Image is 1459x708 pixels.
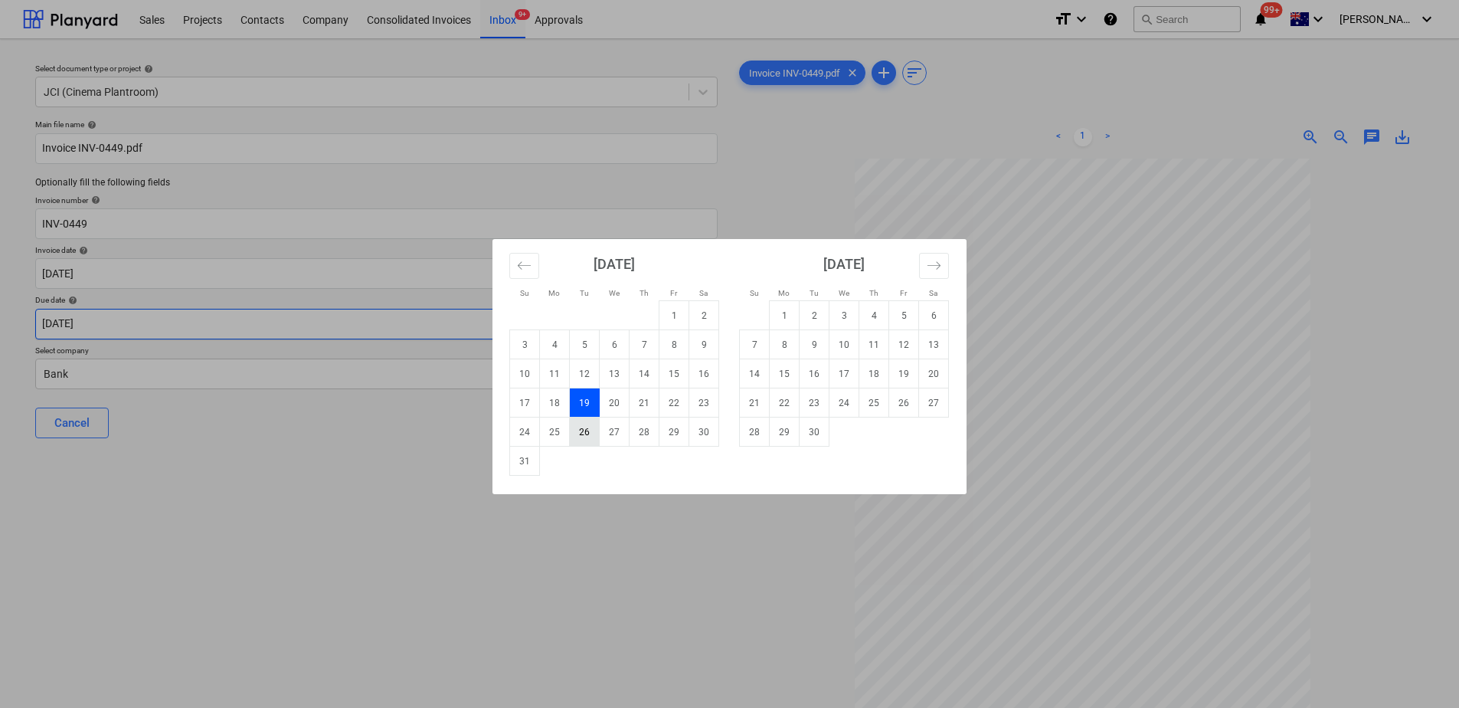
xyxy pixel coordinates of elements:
td: Thursday, September 4, 2025 [859,301,889,330]
td: Saturday, September 13, 2025 [919,330,949,359]
td: Friday, September 5, 2025 [889,301,919,330]
strong: [DATE] [594,256,635,272]
td: Friday, August 1, 2025 [659,301,689,330]
td: Saturday, August 9, 2025 [689,330,719,359]
td: Friday, August 22, 2025 [659,388,689,418]
td: Thursday, September 25, 2025 [859,388,889,418]
td: Wednesday, August 13, 2025 [600,359,630,388]
td: Thursday, August 7, 2025 [630,330,659,359]
td: Monday, September 8, 2025 [770,330,800,359]
td: Tuesday, August 5, 2025 [570,330,600,359]
td: Friday, September 12, 2025 [889,330,919,359]
td: Sunday, September 14, 2025 [740,359,770,388]
td: Friday, August 8, 2025 [659,330,689,359]
td: Sunday, September 28, 2025 [740,418,770,447]
td: Monday, August 25, 2025 [540,418,570,447]
td: Tuesday, August 12, 2025 [570,359,600,388]
td: Friday, August 29, 2025 [659,418,689,447]
td: Wednesday, September 3, 2025 [829,301,859,330]
td: Thursday, August 21, 2025 [630,388,659,418]
td: Monday, September 1, 2025 [770,301,800,330]
td: Sunday, September 21, 2025 [740,388,770,418]
td: Saturday, August 23, 2025 [689,388,719,418]
strong: [DATE] [823,256,865,272]
td: Sunday, August 10, 2025 [510,359,540,388]
td: Tuesday, August 26, 2025 [570,418,600,447]
small: We [839,289,849,297]
td: Saturday, August 2, 2025 [689,301,719,330]
small: Tu [580,289,589,297]
td: Monday, September 22, 2025 [770,388,800,418]
td: Thursday, September 11, 2025 [859,330,889,359]
td: Saturday, August 16, 2025 [689,359,719,388]
small: We [609,289,620,297]
td: Selected. Tuesday, August 19, 2025 [570,388,600,418]
td: Friday, September 19, 2025 [889,359,919,388]
td: Saturday, August 30, 2025 [689,418,719,447]
td: Monday, August 11, 2025 [540,359,570,388]
small: Sa [699,289,708,297]
td: Saturday, September 20, 2025 [919,359,949,388]
td: Sunday, August 3, 2025 [510,330,540,359]
iframe: Chat Widget [1382,634,1459,708]
td: Wednesday, August 27, 2025 [600,418,630,447]
td: Friday, September 26, 2025 [889,388,919,418]
td: Monday, September 15, 2025 [770,359,800,388]
td: Sunday, August 17, 2025 [510,388,540,418]
button: Move forward to switch to the next month. [919,253,949,279]
td: Saturday, September 27, 2025 [919,388,949,418]
td: Tuesday, September 23, 2025 [800,388,829,418]
small: Su [520,289,529,297]
td: Sunday, August 31, 2025 [510,447,540,476]
td: Thursday, September 18, 2025 [859,359,889,388]
td: Friday, August 15, 2025 [659,359,689,388]
td: Monday, August 4, 2025 [540,330,570,359]
td: Monday, August 18, 2025 [540,388,570,418]
td: Wednesday, September 10, 2025 [829,330,859,359]
small: Su [750,289,759,297]
small: Fr [670,289,677,297]
td: Wednesday, August 6, 2025 [600,330,630,359]
small: Fr [900,289,907,297]
td: Thursday, August 14, 2025 [630,359,659,388]
small: Th [640,289,649,297]
td: Wednesday, September 24, 2025 [829,388,859,418]
small: Tu [810,289,819,297]
small: Th [869,289,878,297]
small: Mo [778,289,790,297]
button: Move backward to switch to the previous month. [509,253,539,279]
small: Sa [929,289,937,297]
td: Tuesday, September 30, 2025 [800,418,829,447]
td: Tuesday, September 2, 2025 [800,301,829,330]
div: Calendar [492,239,967,494]
td: Tuesday, September 9, 2025 [800,330,829,359]
td: Thursday, August 28, 2025 [630,418,659,447]
small: Mo [548,289,560,297]
td: Sunday, August 24, 2025 [510,418,540,447]
td: Wednesday, September 17, 2025 [829,359,859,388]
td: Tuesday, September 16, 2025 [800,359,829,388]
td: Wednesday, August 20, 2025 [600,388,630,418]
td: Monday, September 29, 2025 [770,418,800,447]
td: Sunday, September 7, 2025 [740,330,770,359]
td: Saturday, September 6, 2025 [919,301,949,330]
